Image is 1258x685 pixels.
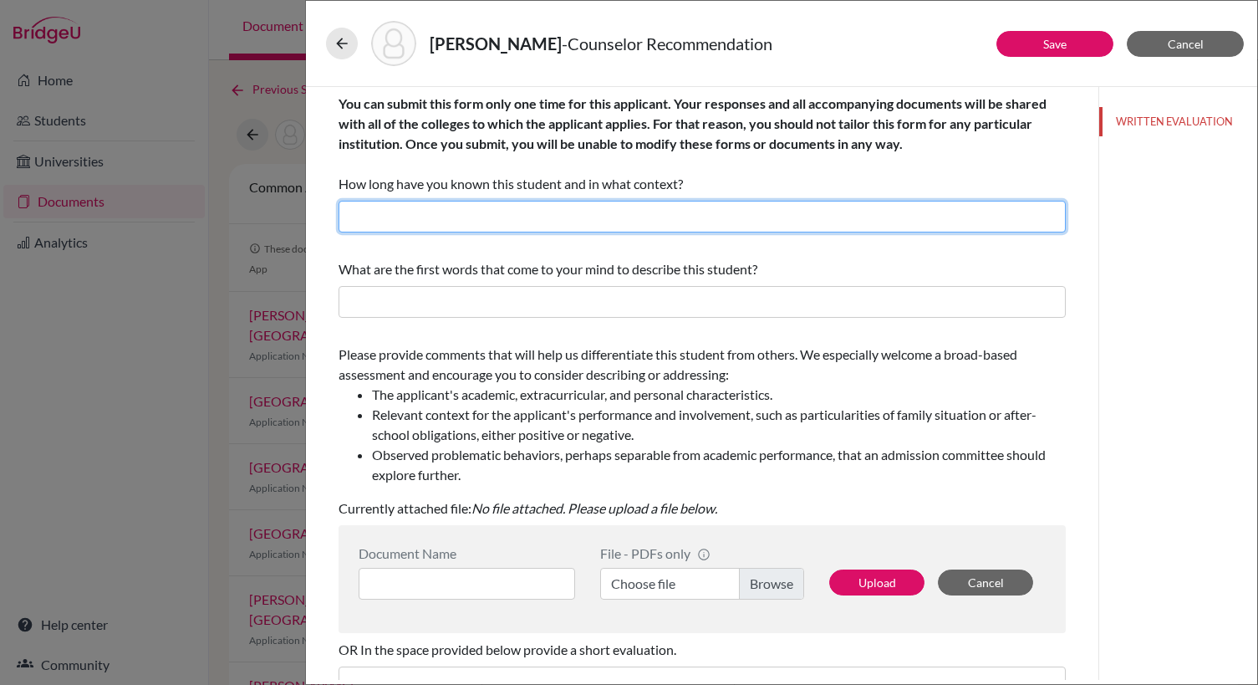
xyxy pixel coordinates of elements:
[600,545,804,561] div: File - PDFs only
[339,346,1066,485] span: Please provide comments that will help us differentiate this student from others. We especially w...
[372,385,1066,405] li: The applicant's academic, extracurricular, and personal characteristics.
[600,568,804,600] label: Choose file
[430,33,562,54] strong: [PERSON_NAME]
[829,570,924,596] button: Upload
[372,445,1066,485] li: Observed problematic behaviors, perhaps separable from academic performance, that an admission co...
[372,405,1066,445] li: Relevant context for the applicant's performance and involvement, such as particularities of fami...
[359,545,575,561] div: Document Name
[339,261,757,277] span: What are the first words that come to your mind to describe this student?
[339,338,1066,525] div: Currently attached file:
[471,500,717,516] i: No file attached. Please upload a file below.
[339,642,676,657] span: OR In the space provided below provide a short evaluation.
[339,95,1047,192] span: How long have you known this student and in what context?
[697,548,710,561] span: info
[938,570,1033,596] button: Cancel
[562,33,772,54] span: - Counselor Recommendation
[1099,107,1257,136] button: WRITTEN EVALUATION
[339,95,1047,151] b: You can submit this form only one time for this applicant. Your responses and all accompanying do...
